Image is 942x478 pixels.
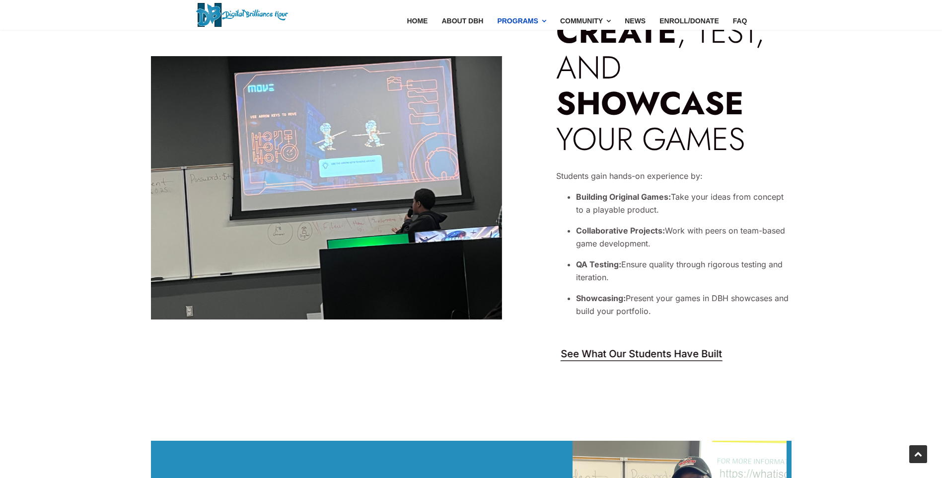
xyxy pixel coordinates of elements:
[576,259,621,269] strong: QA Testing:
[576,192,671,202] strong: Building Original Games:
[576,190,791,216] p: Take your ideas from concept to a playable product.
[151,56,502,319] img: Image
[556,169,791,182] p: Students gain hands-on experience by:
[196,3,288,27] img: Digital Brilliance Hour
[576,226,665,236] strong: Collaborative Projects:
[576,224,791,250] p: Work with peers on team-based game development.
[576,292,791,318] p: Present your games in DBH showcases and build your portfolio.
[763,363,942,478] iframe: Chat Widget
[576,258,791,284] p: Ensure quality through rigorous testing and iteration.
[556,85,744,121] strong: SHOWCASE
[576,293,626,303] strong: Showcasing:
[556,14,791,157] h4: , TEST, AND YOUR GAMES
[560,347,723,361] a: See What Our Students Have Built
